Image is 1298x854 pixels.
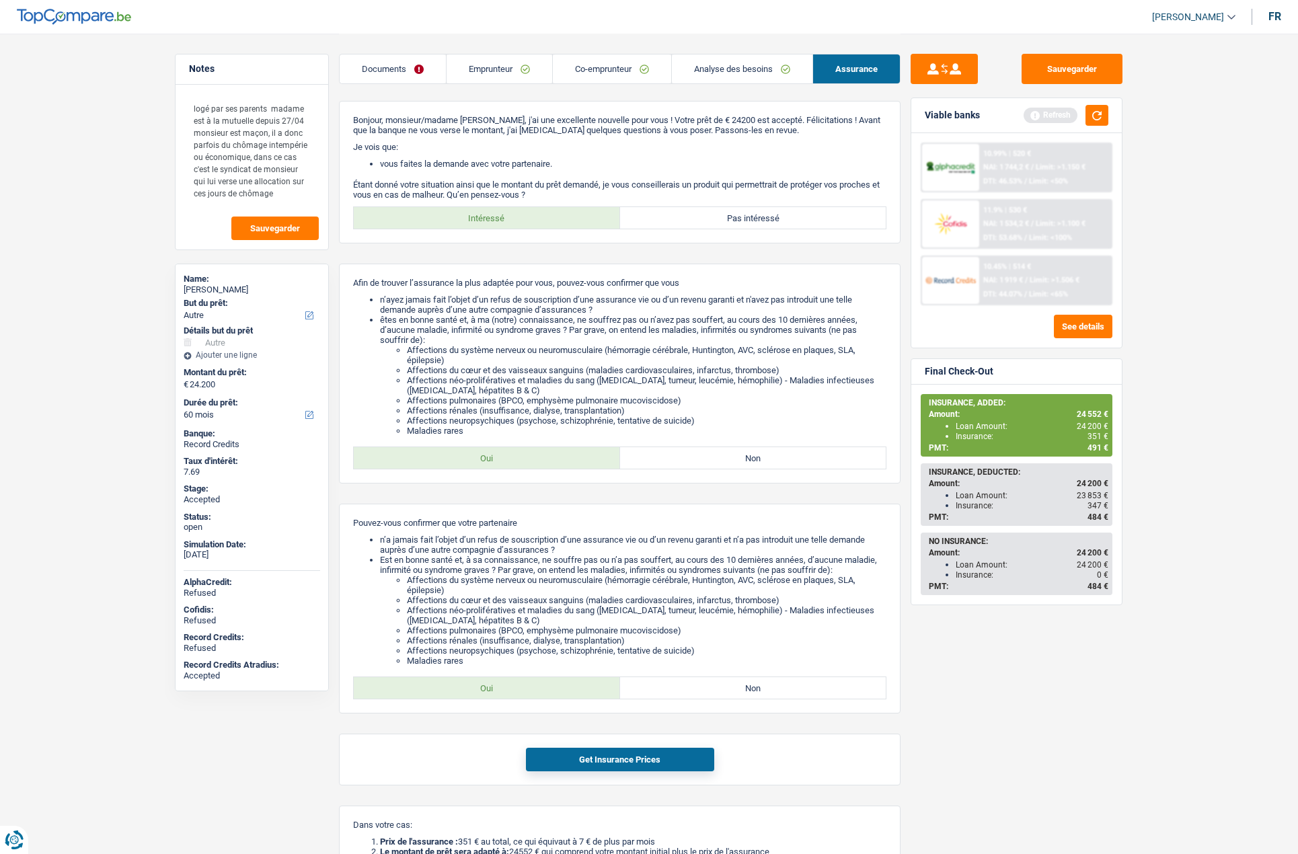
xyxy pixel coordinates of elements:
[620,677,886,699] label: Non
[380,315,886,436] li: êtes en bonne santé et, à ma (notre) connaissance, ne souffrez pas ou n’avez pas souffert, au cou...
[1036,219,1085,228] span: Limit: >1.100 €
[184,643,320,654] div: Refused
[407,426,886,436] li: Maladies rares
[407,656,886,666] li: Maladies rares
[1025,276,1028,284] span: /
[250,224,300,233] span: Sauvegarder
[407,405,886,416] li: Affections rénales (insuffisance, dialyse, transplantation)
[1031,163,1034,171] span: /
[353,278,886,288] p: Afin de trouver l’assurance la plus adaptée pour vous, pouvez-vous confirmer que vous
[925,211,975,236] img: Cofidis
[929,512,1108,522] div: PMT:
[184,379,188,390] span: €
[407,575,886,595] li: Affections du système nerveux ou neuromusculaire (hémorragie cérébrale, Huntington, AVC, sclérose...
[184,350,320,360] div: Ajouter une ligne
[929,582,1108,591] div: PMT:
[184,615,320,626] div: Refused
[983,219,1029,228] span: NAI: 1 534,2 €
[184,298,317,309] label: But du prêt:
[983,206,1027,215] div: 11.9% | 530 €
[407,395,886,405] li: Affections pulmonaires (BPCO, emphysème pulmonaire mucoviscidose)
[620,207,886,229] label: Pas intéressé
[17,9,131,25] img: TopCompare Logo
[1054,315,1112,338] button: See details
[925,366,993,377] div: Final Check-Out
[925,110,980,121] div: Viable banks
[354,447,620,469] label: Oui
[553,54,671,83] a: Co-emprunteur
[184,632,320,643] div: Record Credits:
[231,217,319,240] button: Sauvegarder
[929,398,1108,407] div: INSURANCE, ADDED:
[407,375,886,395] li: Affections néo-prolifératives et maladies du sang ([MEDICAL_DATA], tumeur, leucémie, hémophilie) ...
[1268,10,1281,23] div: fr
[983,163,1029,171] span: NAI: 1 744,2 €
[407,646,886,656] li: Affections neuropsychiques (psychose, schizophrénie, tentative de suicide)
[407,605,886,625] li: Affections néo-prolifératives et maladies du sang ([MEDICAL_DATA], tumeur, leucémie, hémophilie) ...
[1030,276,1079,284] span: Limit: >1.506 €
[1087,432,1108,441] span: 351 €
[925,268,975,293] img: Record Credits
[184,274,320,284] div: Name:
[353,518,886,528] p: Pouvez-vous confirmer que votre partenaire
[1087,582,1108,591] span: 484 €
[672,54,812,83] a: Analyse des besoins
[956,422,1108,431] div: Loan Amount:
[1022,54,1122,84] button: Sauvegarder
[925,160,975,176] img: AlphaCredit
[354,207,620,229] label: Intéressé
[1029,177,1068,186] span: Limit: <50%
[1031,219,1034,228] span: /
[340,54,446,83] a: Documents
[1024,233,1027,242] span: /
[447,54,552,83] a: Emprunteur
[184,483,320,494] div: Stage:
[983,262,1031,271] div: 10.45% | 514 €
[184,439,320,450] div: Record Credits
[983,149,1031,158] div: 10.99% | 520 €
[184,588,320,598] div: Refused
[407,635,886,646] li: Affections rénales (insuffisance, dialyse, transplantation)
[983,177,1022,186] span: DTI: 46.53%
[380,555,886,666] li: Est en bonne santé et, à sa connaissance, ne souffre pas ou n’a pas souffert, au cours des 10 der...
[354,677,620,699] label: Oui
[184,522,320,533] div: open
[1141,6,1235,28] a: [PERSON_NAME]
[380,837,458,847] b: Prix de l'assurance :
[929,467,1108,477] div: INSURANCE, DEDUCTED:
[813,54,900,83] a: Assurance
[380,535,886,555] li: n’a jamais fait l’objet d’un refus de souscription d’une assurance vie ou d’un revenu garanti et ...
[1036,163,1085,171] span: Limit: >1.150 €
[353,115,886,135] p: Bonjour, monsieur/madame [PERSON_NAME], j'ai une excellente nouvelle pour vous ! Votre prêt de € ...
[184,456,320,467] div: Taux d'intérêt:
[1097,570,1108,580] span: 0 €
[407,595,886,605] li: Affections du cœur et des vaisseaux sanguins (maladies cardiovasculaires, infarctus, thrombose)
[353,820,886,830] p: Dans votre cas:
[184,512,320,522] div: Status:
[956,491,1108,500] div: Loan Amount:
[956,432,1108,441] div: Insurance:
[184,605,320,615] div: Cofidis:
[1024,177,1027,186] span: /
[1087,501,1108,510] span: 347 €
[184,577,320,588] div: AlphaCredit:
[407,625,886,635] li: Affections pulmonaires (BPCO, emphysème pulmonaire mucoviscidose)
[380,837,886,847] li: 351 € au total, ce qui équivaut à 7 € de plus par mois
[1077,410,1108,419] span: 24 552 €
[353,180,886,200] p: Étant donné votre situation ainsi que le montant du prêt demandé, je vous conseillerais un produi...
[526,748,714,771] button: Get Insurance Prices
[1077,560,1108,570] span: 24 200 €
[184,325,320,336] div: Détails but du prêt
[1087,443,1108,453] span: 491 €
[1152,11,1224,23] span: [PERSON_NAME]
[929,537,1108,546] div: NO INSURANCE:
[956,501,1108,510] div: Insurance:
[1077,548,1108,557] span: 24 200 €
[184,467,320,477] div: 7.69
[189,63,315,75] h5: Notes
[983,290,1022,299] span: DTI: 44.07%
[184,660,320,670] div: Record Credits Atradius:
[407,345,886,365] li: Affections du système nerveux ou neuromusculaire (hémorragie cérébrale, Huntington, AVC, sclérose...
[1029,233,1072,242] span: Limit: <100%
[929,443,1108,453] div: PMT:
